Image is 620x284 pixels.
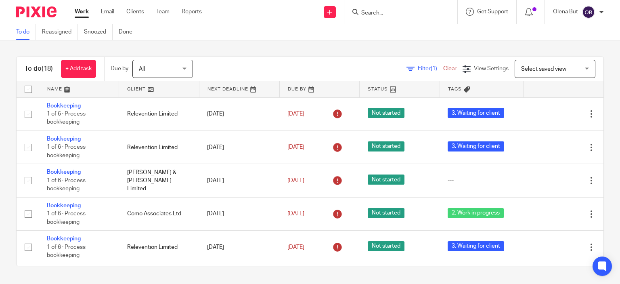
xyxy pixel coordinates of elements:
span: 3. Waiting for client [448,108,504,118]
input: Search [360,10,433,17]
td: [DATE] [199,130,279,164]
a: Snoozed [84,24,113,40]
td: Relevention Limited [119,97,199,130]
span: 1 of 6 · Process bookkeeping [47,178,86,192]
a: Bookkeeping [47,203,81,208]
span: (18) [42,65,53,72]
td: [PERSON_NAME] & [PERSON_NAME] Limited [119,164,199,197]
td: Como Associates Ltd [119,197,199,230]
span: 1 of 6 · Process bookkeeping [47,211,86,225]
span: Not started [368,208,404,218]
span: Get Support [477,9,508,15]
span: Filter [418,66,443,72]
img: Pixie [16,6,57,17]
span: (1) [431,66,437,72]
a: Work [75,8,89,16]
a: Bookkeeping [47,103,81,109]
span: Not started [368,108,404,118]
a: Clients [126,8,144,16]
span: View Settings [474,66,509,72]
a: To do [16,24,36,40]
h1: To do [25,65,53,73]
span: Select saved view [521,66,566,72]
span: 3. Waiting for client [448,141,504,151]
span: Not started [368,241,404,251]
span: [DATE] [287,178,304,183]
td: [DATE] [199,97,279,130]
a: + Add task [61,60,96,78]
span: 1 of 6 · Process bookkeeping [47,111,86,125]
a: Reports [182,8,202,16]
td: [DATE] [199,164,279,197]
a: Clear [443,66,457,72]
span: Not started [368,175,404,185]
a: Bookkeeping [47,236,81,242]
td: [DATE] [199,197,279,230]
span: [DATE] [287,111,304,117]
span: 3. Waiting for client [448,241,504,251]
a: Bookkeeping [47,169,81,175]
a: Bookkeeping [47,136,81,142]
p: Due by [111,65,128,73]
span: 1 of 6 · Process bookkeeping [47,145,86,159]
a: Email [101,8,114,16]
span: Tags [448,87,462,91]
span: [DATE] [287,244,304,250]
span: 2. Work in progress [448,208,504,218]
img: svg%3E [582,6,595,19]
td: Relevention Limited [119,130,199,164]
span: 1 of 6 · Process bookkeeping [47,244,86,259]
span: [DATE] [287,211,304,217]
div: --- [448,177,515,185]
td: [DATE] [199,231,279,264]
a: Reassigned [42,24,78,40]
td: Relevention Limited [119,231,199,264]
span: All [139,66,145,72]
a: Done [119,24,138,40]
p: Olena But [553,8,578,16]
span: [DATE] [287,145,304,150]
a: Team [156,8,170,16]
span: Not started [368,141,404,151]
